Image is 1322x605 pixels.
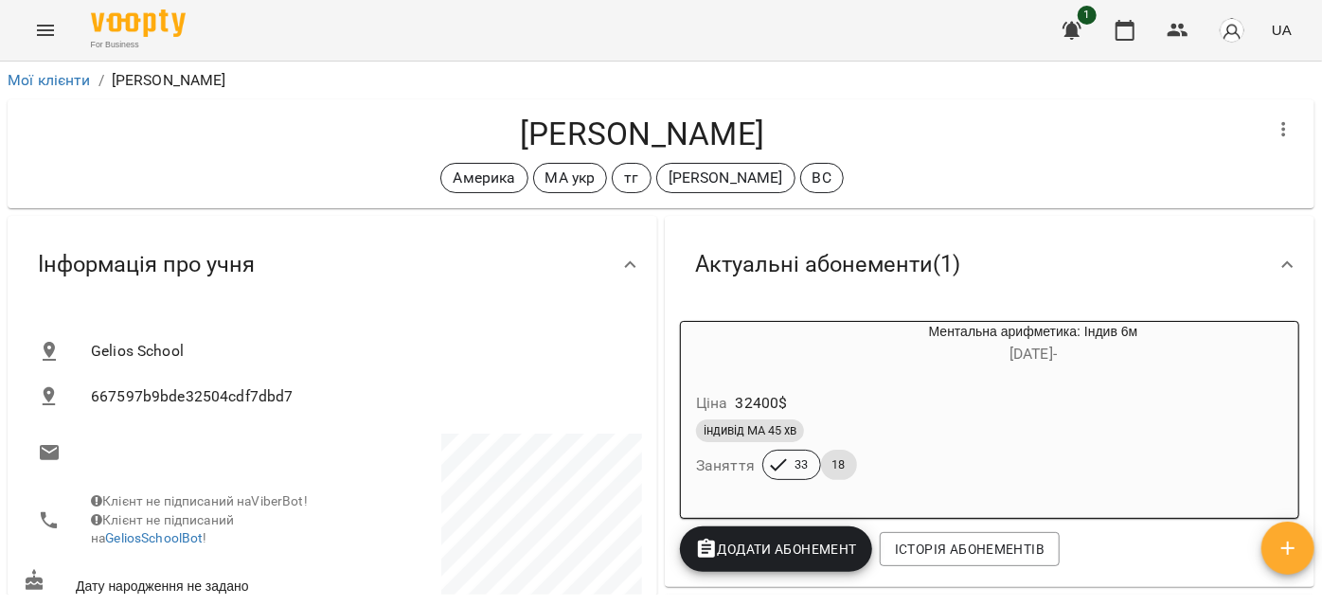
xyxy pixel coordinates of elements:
[8,71,91,89] a: Мої клієнти
[8,69,1314,92] nav: breadcrumb
[669,167,783,189] p: [PERSON_NAME]
[695,250,960,279] span: Актуальні абонементи ( 1 )
[681,322,772,367] div: Ментальна арифметика: Індив 6м
[91,493,308,508] span: Клієнт не підписаний на ViberBot!
[695,538,857,561] span: Додати Абонемент
[453,167,515,189] p: Америка
[1078,6,1097,25] span: 1
[1264,12,1299,47] button: UA
[736,392,788,415] p: 32400 $
[98,69,104,92] li: /
[665,216,1314,313] div: Актуальні абонементи(1)
[91,9,186,37] img: Voopty Logo
[656,163,795,193] div: [PERSON_NAME]
[696,422,804,439] span: індивід МА 45 хв
[19,565,332,600] div: Дату народження не задано
[1272,20,1292,40] span: UA
[681,322,1295,503] button: Ментальна арифметика: Індив 6м[DATE]- Ціна32400$індивід МА 45 хвЗаняття3318
[105,530,203,545] a: GeliosSchoolBot
[772,322,1295,367] div: Ментальна арифметика: Індив 6м
[1219,17,1245,44] img: avatar_s.png
[612,163,651,193] div: тг
[23,8,68,53] button: Menu
[784,456,820,473] span: 33
[1009,345,1057,363] span: [DATE] -
[895,538,1045,561] span: Історія абонементів
[91,340,627,363] span: Gelios School
[821,456,857,473] span: 18
[545,167,596,189] p: МА укр
[696,453,755,479] h6: Заняття
[800,163,844,193] div: ВС
[533,163,608,193] div: МА укр
[112,69,226,92] p: [PERSON_NAME]
[813,167,831,189] p: ВС
[23,115,1261,153] h4: [PERSON_NAME]
[91,39,186,51] span: For Business
[696,390,728,417] h6: Ціна
[91,385,627,408] span: 667597b9bde32504cdf7dbd7
[880,532,1060,566] button: Історія абонементів
[8,216,657,313] div: Інформація про учня
[38,250,255,279] span: Інформація про учня
[91,512,234,546] span: Клієнт не підписаний на !
[680,526,872,572] button: Додати Абонемент
[624,167,638,189] p: тг
[440,163,527,193] div: Америка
